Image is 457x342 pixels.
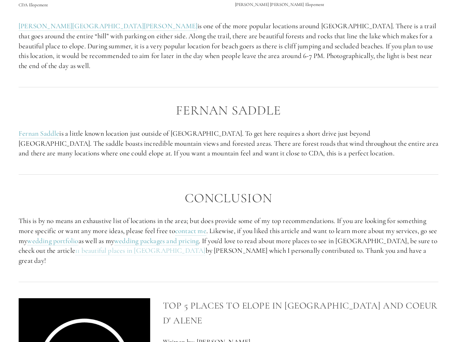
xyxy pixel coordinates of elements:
[19,216,438,265] p: This is by no means an exhaustive list of locations in the area; but does provide some of my top ...
[235,1,439,8] p: [PERSON_NAME] [PERSON_NAME] Elopement
[75,246,206,255] a: 11 beautiful places in [GEOGRAPHIC_DATA]
[175,226,206,236] a: contact me
[19,22,197,31] a: [PERSON_NAME][GEOGRAPHIC_DATA][PERSON_NAME]
[19,191,438,206] h2: Conclusion
[19,103,438,118] h2: Fernan Saddle
[19,129,59,138] a: Fernan Saddle
[114,236,199,246] a: wedding packages and pricing
[19,1,222,9] p: CDA Elopement
[27,236,78,246] a: wedding portfolio
[19,129,438,158] p: is a little known location just outside of [GEOGRAPHIC_DATA]. To get here requires a short drive ...
[19,21,438,71] p: is one of the more popular locations around [GEOGRAPHIC_DATA]. There is a trail that goes around ...
[163,298,438,328] h3: Top 5 Places to Elope in [GEOGRAPHIC_DATA] and Coeur d' Alene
